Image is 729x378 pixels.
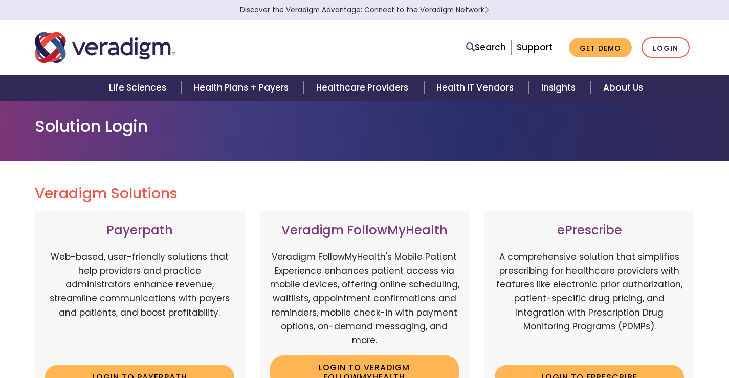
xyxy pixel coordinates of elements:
a: Search [466,40,506,54]
a: Discover the Veradigm Advantage: Connect to the Veradigm NetworkLearn More [240,5,489,15]
a: About Us [591,75,655,101]
img: Veradigm logo [35,31,175,64]
a: Health Plans + Payers [182,75,304,101]
a: Get Demo [569,38,632,58]
h2: Veradigm Solutions [35,185,695,203]
a: Login [642,37,690,58]
p: Web-based, user-friendly solutions that help providers and practice administrators enhance revenu... [45,250,234,358]
a: Health IT Vendors [424,75,529,101]
a: Life Sciences [97,75,182,101]
a: Healthcare Providers [304,75,424,101]
p: Veradigm FollowMyHealth's Mobile Patient Experience enhances patient access via mobile devices, o... [270,250,459,347]
p: A comprehensive solution that simplifies prescribing for healthcare providers with features like ... [495,250,684,358]
a: Insights [529,75,591,101]
h3: Payerpath [45,223,234,238]
span: Learn More [484,5,489,15]
a: Support [517,41,553,53]
h3: Veradigm FollowMyHealth [270,223,459,238]
h3: ePrescribe [495,223,684,238]
h1: Solution Login [35,117,695,136]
